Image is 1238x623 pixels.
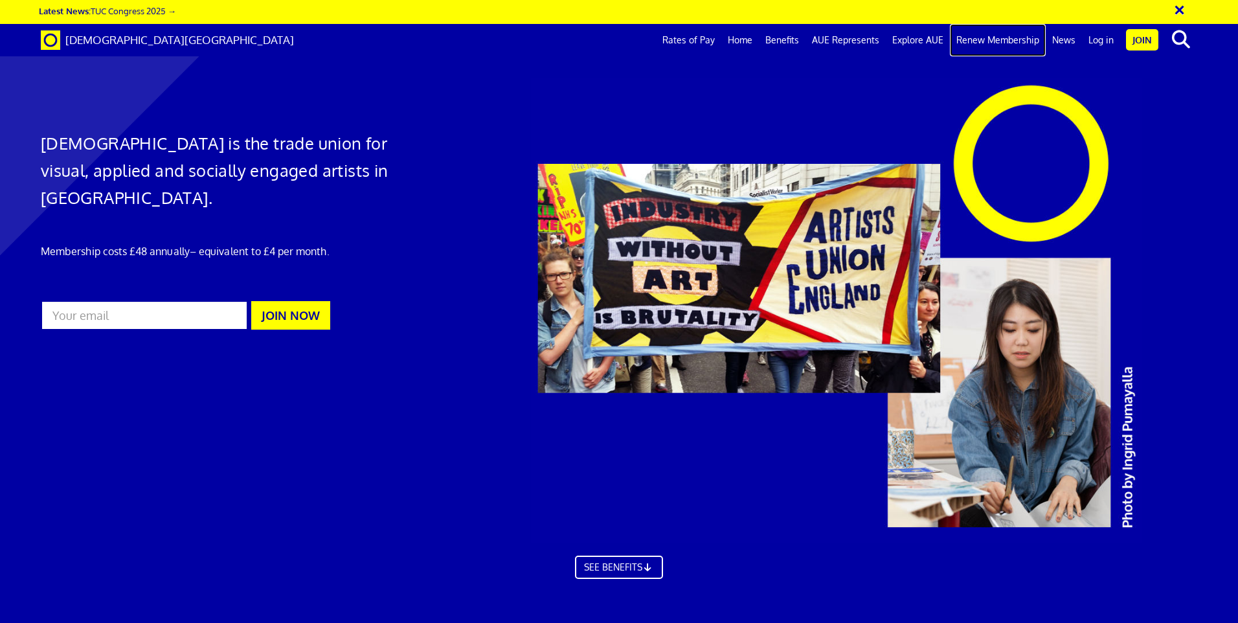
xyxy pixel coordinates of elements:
[41,130,413,211] h1: [DEMOGRAPHIC_DATA] is the trade union for visual, applied and socially engaged artists in [GEOGRA...
[41,244,413,259] p: Membership costs £48 annually – equivalent to £4 per month.
[39,5,91,16] strong: Latest News:
[39,5,176,16] a: Latest News:TUC Congress 2025 →
[1046,24,1082,56] a: News
[886,24,950,56] a: Explore AUE
[721,24,759,56] a: Home
[41,300,249,330] input: Your email
[1082,24,1120,56] a: Log in
[1126,29,1158,51] a: Join
[1161,26,1200,53] button: search
[805,24,886,56] a: AUE Represents
[759,24,805,56] a: Benefits
[65,33,294,47] span: [DEMOGRAPHIC_DATA][GEOGRAPHIC_DATA]
[251,301,330,330] button: JOIN NOW
[950,24,1046,56] a: Renew Membership
[575,556,663,579] a: SEE BENEFITS
[31,24,304,56] a: Brand [DEMOGRAPHIC_DATA][GEOGRAPHIC_DATA]
[656,24,721,56] a: Rates of Pay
